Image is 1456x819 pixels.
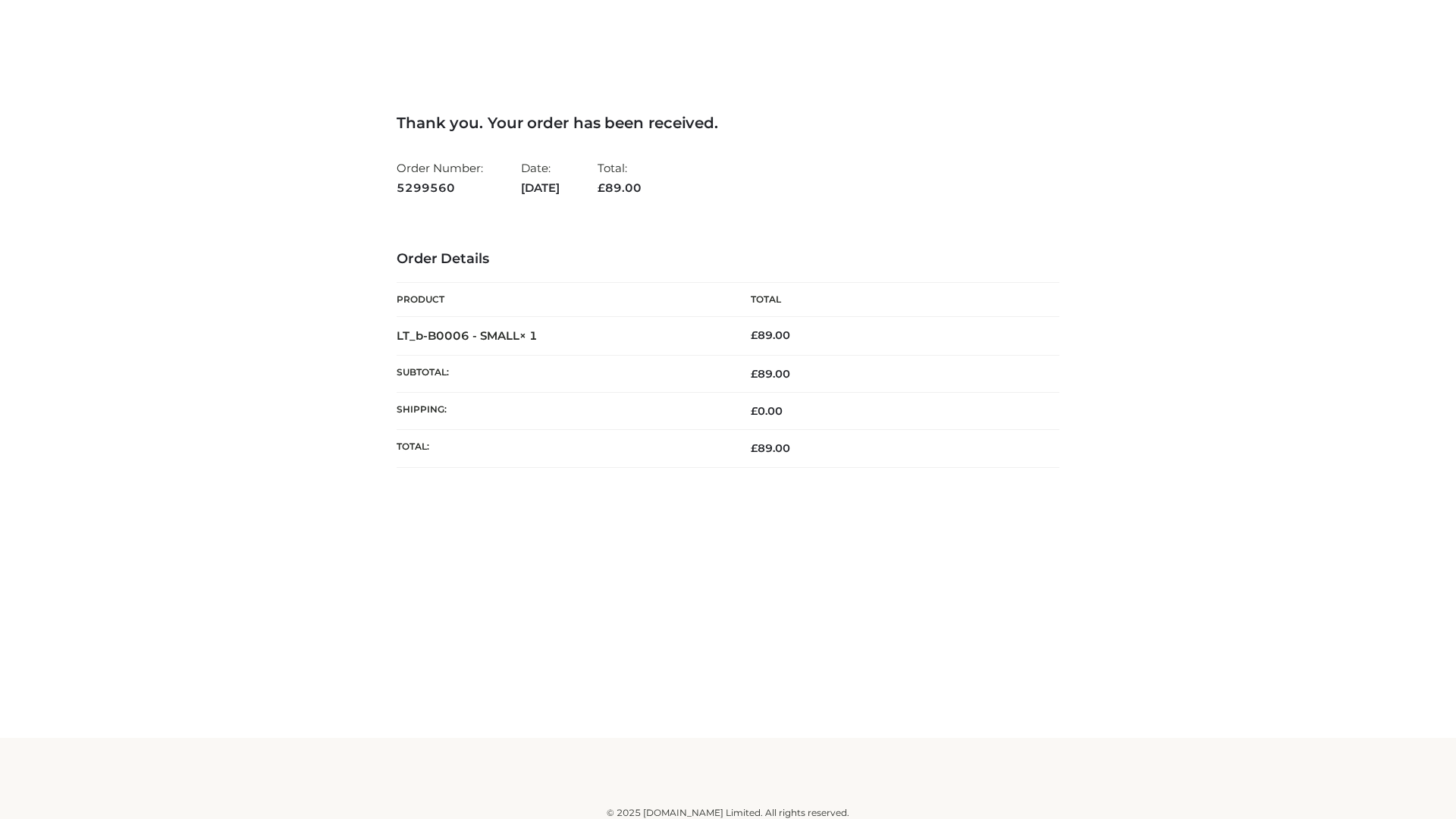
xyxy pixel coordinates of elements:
[751,328,790,342] bdi: 89.00
[728,283,1059,317] th: Total
[598,180,642,195] span: 89.00
[397,355,728,392] th: Subtotal:
[751,404,783,418] bdi: 0.00
[519,328,538,343] strong: × 1
[751,441,758,455] span: £
[598,155,642,201] li: Total:
[751,367,790,381] span: 89.00
[397,283,728,317] th: Product
[397,393,728,430] th: Shipping:
[397,328,538,343] strong: LT_b-B0006 - SMALL
[397,251,1059,268] h3: Order Details
[397,155,483,201] li: Order Number:
[751,404,758,418] span: £
[598,180,605,195] span: £
[751,441,790,455] span: 89.00
[397,178,483,198] strong: 5299560
[751,328,758,342] span: £
[397,430,728,467] th: Total:
[521,155,560,201] li: Date:
[397,114,1059,132] h3: Thank you. Your order has been received.
[751,367,758,381] span: £
[521,178,560,198] strong: [DATE]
